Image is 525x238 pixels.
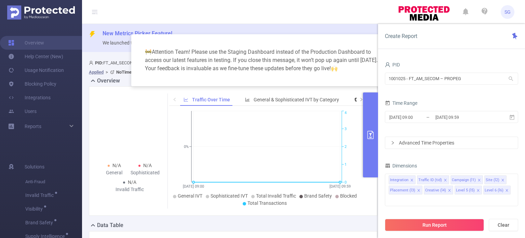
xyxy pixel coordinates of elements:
[385,163,417,168] span: Dimensions
[389,186,422,195] li: Placement (l3)
[385,137,518,149] div: icon: rightAdvanced Time Properties
[418,176,442,185] div: Traffic ID (tid)
[139,42,386,78] div: Attention Team! Please use the Staging Dashboard instead of the Production Dashboard to access ou...
[417,189,420,193] i: icon: close
[331,65,338,72] span: highfive
[410,178,414,183] i: icon: close
[417,175,449,184] li: Traffic ID (tid)
[385,219,484,231] button: Run Report
[505,189,509,193] i: icon: close
[391,141,395,145] i: icon: right
[448,189,451,193] i: icon: close
[444,178,447,183] i: icon: close
[424,186,453,195] li: Creative (l4)
[145,49,152,55] span: warning
[390,176,408,185] div: Integration
[484,175,507,184] li: Site (l2)
[389,175,416,184] li: Integration
[375,34,394,53] button: Close
[486,176,499,185] div: Site (l2)
[385,62,390,67] i: icon: user
[385,100,417,106] span: Time Range
[450,175,483,184] li: Campaign (l1)
[456,186,475,195] div: Level 5 (l5)
[425,186,446,195] div: Creative (l4)
[385,62,400,67] span: PID
[389,113,444,122] input: Start date
[385,33,417,39] span: Create Report
[483,186,511,195] li: Level 6 (l6)
[390,186,415,195] div: Placement (l3)
[455,186,482,195] li: Level 5 (l5)
[452,176,476,185] div: Campaign (l1)
[476,189,480,193] i: icon: close
[485,186,503,195] div: Level 6 (l6)
[489,219,518,231] button: Clear
[501,178,504,183] i: icon: close
[435,113,490,122] input: End date
[477,178,481,183] i: icon: close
